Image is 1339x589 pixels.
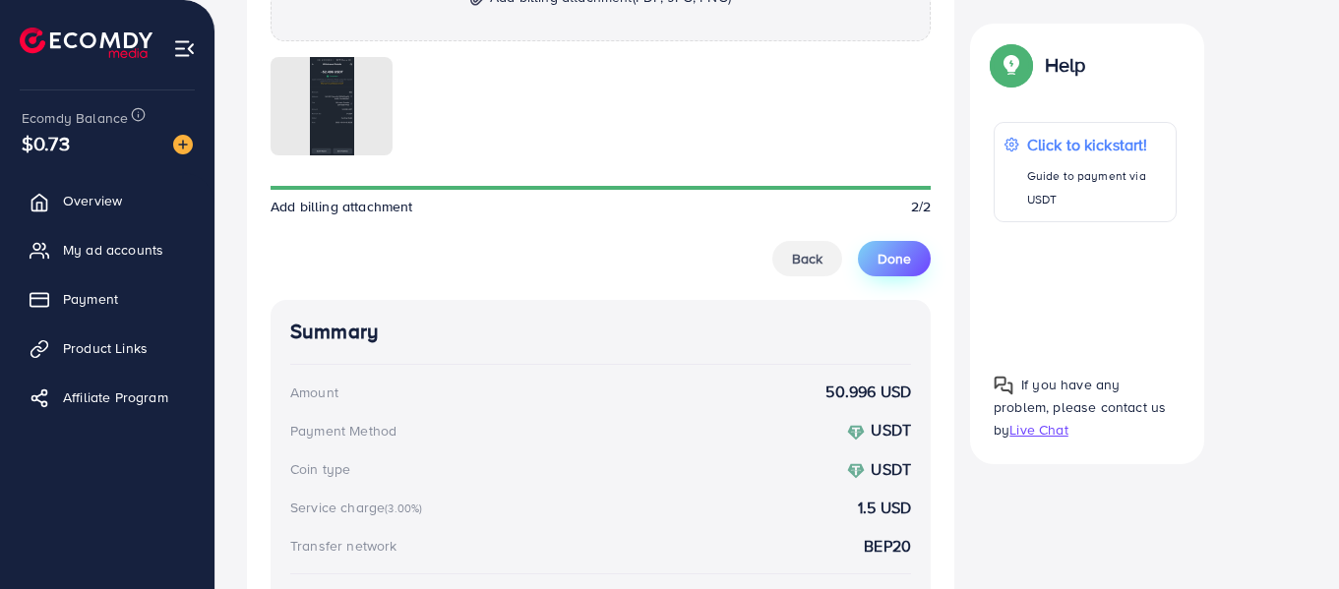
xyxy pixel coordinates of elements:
img: Popup guide [994,375,1013,394]
a: My ad accounts [15,230,200,269]
a: Product Links [15,328,200,368]
small: (3.00%) [385,501,422,516]
p: Click to kickstart! [1027,133,1166,156]
strong: USDT [871,419,911,441]
span: Payment [63,289,118,309]
img: coin [847,462,865,480]
button: Done [858,241,931,276]
span: Live Chat [1009,420,1067,440]
span: 2/2 [911,197,931,216]
div: Service charge [290,498,428,517]
div: Transfer network [290,536,397,556]
span: Done [878,249,911,268]
img: img uploaded [310,57,354,155]
img: Popup guide [994,47,1029,83]
a: Payment [15,279,200,319]
span: $0.73 [22,129,70,157]
span: If you have any problem, please contact us by [994,374,1166,439]
span: Overview [63,191,122,210]
img: coin [847,424,865,442]
span: Back [792,249,822,268]
img: logo [20,28,152,58]
strong: BEP20 [864,535,911,558]
iframe: Chat [1255,501,1324,574]
span: Product Links [63,338,148,358]
h4: Summary [290,320,911,344]
a: Overview [15,181,200,220]
img: menu [173,37,196,60]
strong: 1.5 USD [858,497,911,519]
strong: USDT [871,458,911,480]
p: Guide to payment via USDT [1027,164,1166,211]
p: Help [1045,53,1086,77]
span: Affiliate Program [63,387,168,407]
div: Amount [290,383,338,402]
span: Ecomdy Balance [22,108,128,128]
span: My ad accounts [63,240,163,260]
div: Coin type [290,459,350,479]
span: Add billing attachment [271,197,413,216]
button: Back [772,241,842,276]
strong: 50.996 USD [825,381,911,403]
a: Affiliate Program [15,378,200,417]
div: Payment Method [290,421,396,441]
img: image [173,135,193,154]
